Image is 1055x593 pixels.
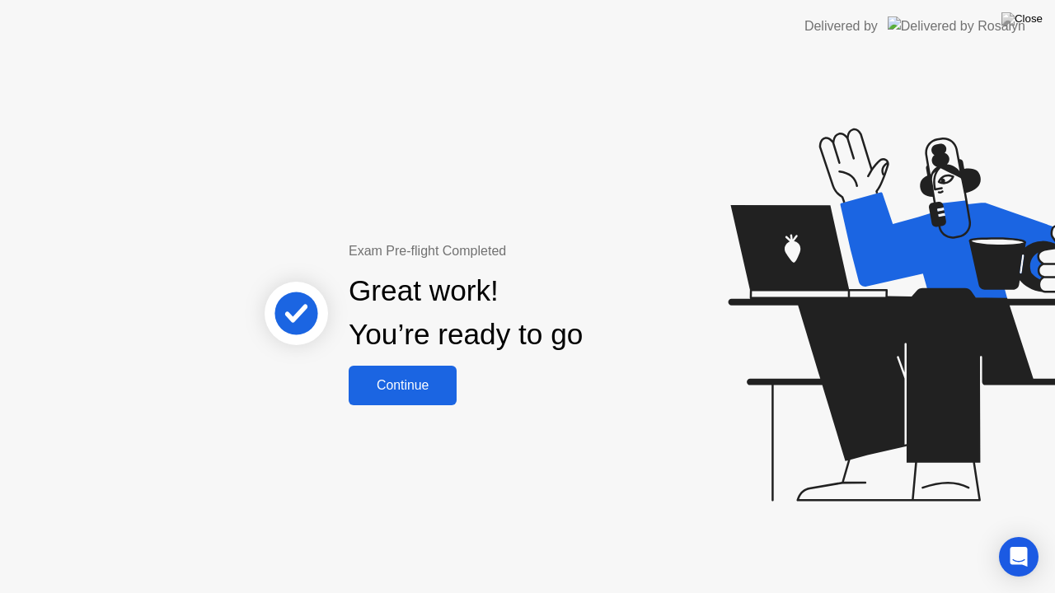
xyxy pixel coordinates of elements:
img: Delivered by Rosalyn [888,16,1025,35]
div: Continue [354,378,452,393]
div: Delivered by [804,16,878,36]
div: Great work! You’re ready to go [349,269,583,357]
img: Close [1001,12,1043,26]
button: Continue [349,366,457,405]
div: Exam Pre-flight Completed [349,241,689,261]
div: Open Intercom Messenger [999,537,1039,577]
